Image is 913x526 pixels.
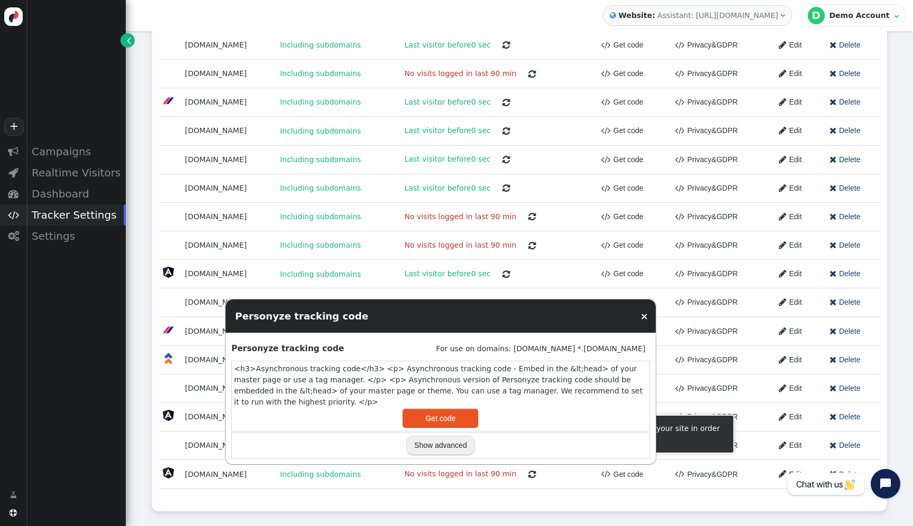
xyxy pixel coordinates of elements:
[10,490,17,501] span: 
[181,88,274,117] td: [DOMAIN_NAME]
[668,265,738,284] a: Privacy&GDPR
[601,96,611,109] span: 
[502,155,510,164] span: 
[610,10,616,21] span: 
[402,268,493,279] span: Last visitor before
[471,98,491,106] span: 0 sec
[601,67,611,80] span: 
[402,211,518,222] span: No visits logged in last 90 min
[163,95,174,106] img: favicon.ico
[675,182,685,195] span: 
[471,40,491,49] span: 0 sec
[601,293,644,312] a: Get code
[779,96,786,109] span: 
[771,179,802,198] a: Edit
[771,150,802,169] a: Edit
[521,236,543,255] button: 
[495,121,517,140] button: 
[771,293,802,312] a: Edit
[779,153,786,166] span: 
[181,60,274,88] td: [DOMAIN_NAME]
[830,96,836,109] span: 
[822,150,861,169] a: Delete
[601,64,644,83] a: Get code
[406,436,475,455] button: Show advanced
[502,298,510,307] span: 
[822,121,861,140] a: Delete
[163,267,174,278] img: favicon.ico
[471,126,491,135] span: 0 sec
[675,410,685,424] span: 
[822,207,861,226] a: Delete
[402,182,493,194] span: Last visitor before
[668,150,738,169] a: Privacy&GDPR
[779,467,786,481] span: 
[668,407,738,426] a: Privacy&GDPR
[822,322,861,341] a: Delete
[779,67,786,80] span: 
[471,155,491,163] span: 0 sec
[771,322,802,341] a: Edit
[830,39,836,52] span: 
[601,236,644,255] a: Get code
[822,179,861,198] a: Delete
[502,127,510,135] span: 
[495,35,517,54] button: 
[668,465,738,484] a: Privacy&GDPR
[528,470,536,478] span: 
[402,39,493,51] span: Last visitor before
[771,35,802,54] a: Edit
[3,485,24,504] a: 
[830,353,836,367] span: 
[278,297,364,308] span: Including subdomains
[181,260,274,288] td: [DOMAIN_NAME]
[601,296,611,309] span: 
[226,299,378,333] div: Personyze tracking code
[779,39,786,52] span: 
[822,379,861,398] a: Delete
[502,98,510,107] span: 
[181,403,274,431] td: [DOMAIN_NAME]
[668,35,738,54] a: Privacy&GDPR
[675,353,685,367] span: 
[528,212,536,221] span: 
[830,210,836,223] span: 
[779,325,786,338] span: 
[278,125,364,137] span: Including subdomains
[4,7,23,26] img: logo-icon.svg
[495,293,517,312] button: 
[601,267,611,280] span: 
[830,239,836,252] span: 
[771,407,802,426] a: Edit
[822,265,861,284] a: Delete
[26,162,126,183] div: Realtime Visitors
[668,121,738,140] a: Privacy&GDPR
[181,374,274,402] td: [DOMAIN_NAME]
[668,93,738,112] a: Privacy&GDPR
[375,339,650,359] td: For use on domains: [DOMAIN_NAME] *.[DOMAIN_NAME]
[668,350,738,369] a: Privacy&GDPR
[521,64,543,83] button: 
[120,33,135,48] a: 
[278,154,364,165] span: Including subdomains
[779,353,786,367] span: 
[830,67,836,80] span: 
[771,207,802,226] a: Edit
[181,145,274,174] td: [DOMAIN_NAME]
[278,39,364,51] span: Including subdomains
[278,268,364,280] span: Including subdomains
[502,184,510,192] span: 
[830,267,836,280] span: 
[771,436,802,455] a: Edit
[675,153,685,166] span: 
[181,31,274,59] td: [DOMAIN_NAME]
[675,67,685,80] span: 
[163,353,174,364] img: favicon.ico
[675,325,685,338] span: 
[780,12,785,19] span: 
[675,210,685,223] span: 
[771,93,802,112] a: Edit
[601,467,611,481] span: 
[528,241,536,250] span: 
[771,350,802,369] a: Edit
